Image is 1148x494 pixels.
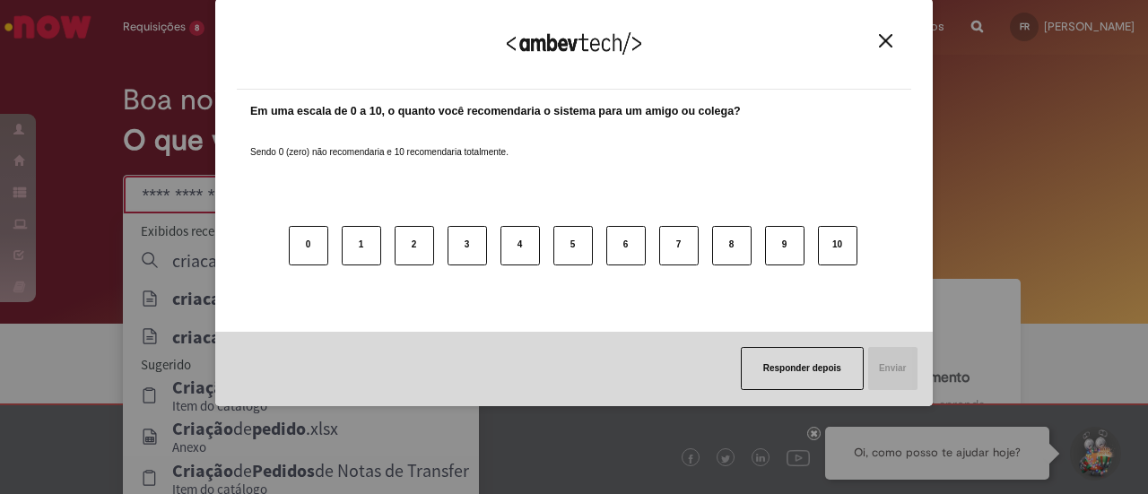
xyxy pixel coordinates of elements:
button: 1 [342,226,381,265]
img: Close [879,34,892,48]
button: 5 [553,226,593,265]
img: Logo Ambevtech [507,32,641,55]
button: 4 [500,226,540,265]
button: 9 [765,226,804,265]
label: Sendo 0 (zero) não recomendaria e 10 recomendaria totalmente. [250,125,509,159]
button: 2 [395,226,434,265]
button: Close [874,33,898,48]
button: Responder depois [741,347,864,390]
button: 0 [289,226,328,265]
button: 3 [448,226,487,265]
button: 8 [712,226,752,265]
button: 6 [606,226,646,265]
label: Em uma escala de 0 a 10, o quanto você recomendaria o sistema para um amigo ou colega? [250,103,741,120]
button: 7 [659,226,699,265]
button: 10 [818,226,857,265]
